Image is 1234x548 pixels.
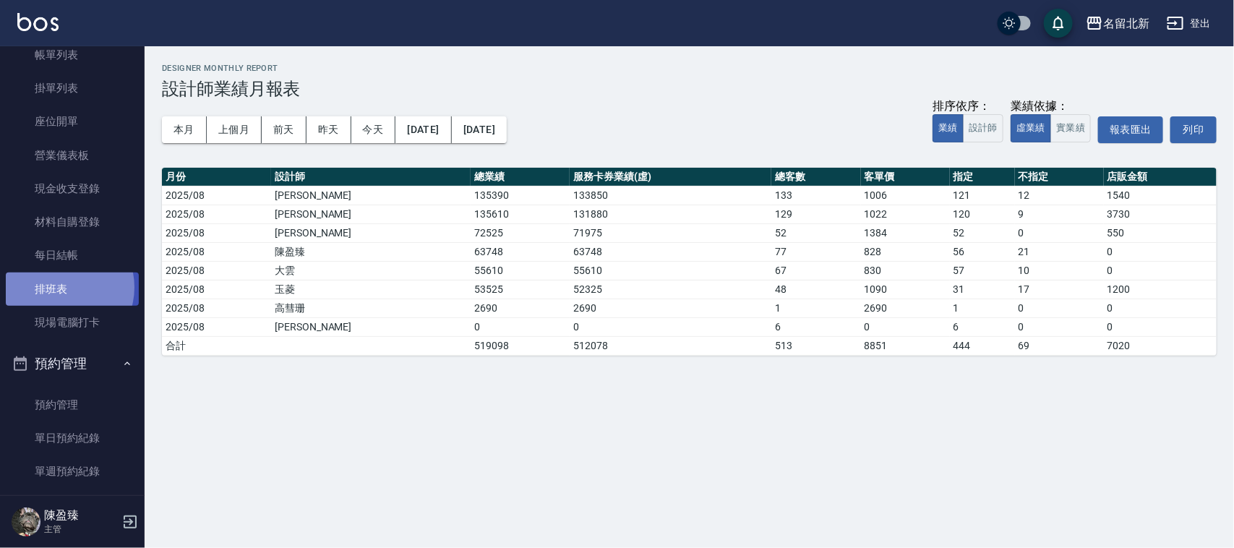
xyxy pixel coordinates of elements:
p: 主管 [44,523,118,536]
td: 2025/08 [162,261,271,280]
td: 1006 [861,186,950,205]
td: 9 [1015,205,1104,223]
td: 63748 [570,242,771,261]
td: 52 [771,223,860,242]
td: 63748 [471,242,570,261]
button: [DATE] [452,116,507,143]
a: 座位開單 [6,105,139,138]
td: 55610 [570,261,771,280]
td: [PERSON_NAME] [271,317,471,336]
td: 52325 [570,280,771,299]
td: 444 [950,336,1015,355]
div: 業績依據： [1011,99,1091,114]
button: 設計師 [963,114,1003,142]
td: 玉菱 [271,280,471,299]
td: 2025/08 [162,299,271,317]
td: [PERSON_NAME] [271,205,471,223]
a: 營業儀表板 [6,139,139,172]
td: 0 [570,317,771,336]
button: 今天 [351,116,396,143]
td: 8851 [861,336,950,355]
td: 48 [771,280,860,299]
button: 上個月 [207,116,262,143]
th: 設計師 [271,168,471,187]
td: 133850 [570,186,771,205]
td: 1200 [1104,280,1217,299]
td: 0 [471,317,570,336]
th: 店販金額 [1104,168,1217,187]
a: 現金收支登錄 [6,172,139,205]
a: 帳單列表 [6,38,139,72]
td: 830 [861,261,950,280]
td: 10 [1015,261,1104,280]
button: [DATE] [395,116,451,143]
td: 2025/08 [162,280,271,299]
th: 月份 [162,168,271,187]
button: 實業績 [1050,114,1091,142]
td: 0 [1015,299,1104,317]
td: 67 [771,261,860,280]
td: 512078 [570,336,771,355]
td: 12 [1015,186,1104,205]
td: 2025/08 [162,205,271,223]
td: 1 [950,299,1015,317]
button: 本月 [162,116,207,143]
a: 每日結帳 [6,239,139,272]
th: 總業績 [471,168,570,187]
img: Logo [17,13,59,31]
td: 6 [771,317,860,336]
td: 0 [1104,299,1217,317]
th: 總客數 [771,168,860,187]
a: 預約管理 [6,388,139,421]
div: 名留北新 [1103,14,1149,33]
td: 77 [771,242,860,261]
button: 昨天 [307,116,351,143]
td: 72525 [471,223,570,242]
button: 報表匯出 [1098,116,1163,143]
td: 1090 [861,280,950,299]
a: 現場電腦打卡 [6,306,139,339]
td: 0 [1104,242,1217,261]
td: 131880 [570,205,771,223]
td: 57 [950,261,1015,280]
td: 0 [1104,317,1217,336]
td: 2025/08 [162,186,271,205]
h3: 設計師業績月報表 [162,79,1217,99]
td: 55610 [471,261,570,280]
img: Person [12,508,40,536]
td: 550 [1104,223,1217,242]
td: 71975 [570,223,771,242]
td: 1022 [861,205,950,223]
td: 135390 [471,186,570,205]
button: 前天 [262,116,307,143]
td: 大雲 [271,261,471,280]
td: 121 [950,186,1015,205]
td: 1540 [1104,186,1217,205]
td: 513 [771,336,860,355]
td: 高彗珊 [271,299,471,317]
h2: Designer Monthly Report [162,64,1217,73]
td: 2025/08 [162,223,271,242]
td: [PERSON_NAME] [271,186,471,205]
th: 指定 [950,168,1015,187]
td: 2025/08 [162,242,271,261]
td: 120 [950,205,1015,223]
td: 0 [1015,317,1104,336]
a: 單週預約紀錄 [6,455,139,488]
td: 828 [861,242,950,261]
button: 虛業績 [1011,114,1051,142]
th: 服務卡券業績(虛) [570,168,771,187]
td: 0 [1015,223,1104,242]
button: 預約管理 [6,345,139,382]
td: [PERSON_NAME] [271,223,471,242]
td: 31 [950,280,1015,299]
th: 客單價 [861,168,950,187]
a: 掛單列表 [6,72,139,105]
div: 排序依序： [933,99,1003,114]
td: 0 [861,317,950,336]
td: 135610 [471,205,570,223]
th: 不指定 [1015,168,1104,187]
td: 合計 [162,336,271,355]
td: 17 [1015,280,1104,299]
